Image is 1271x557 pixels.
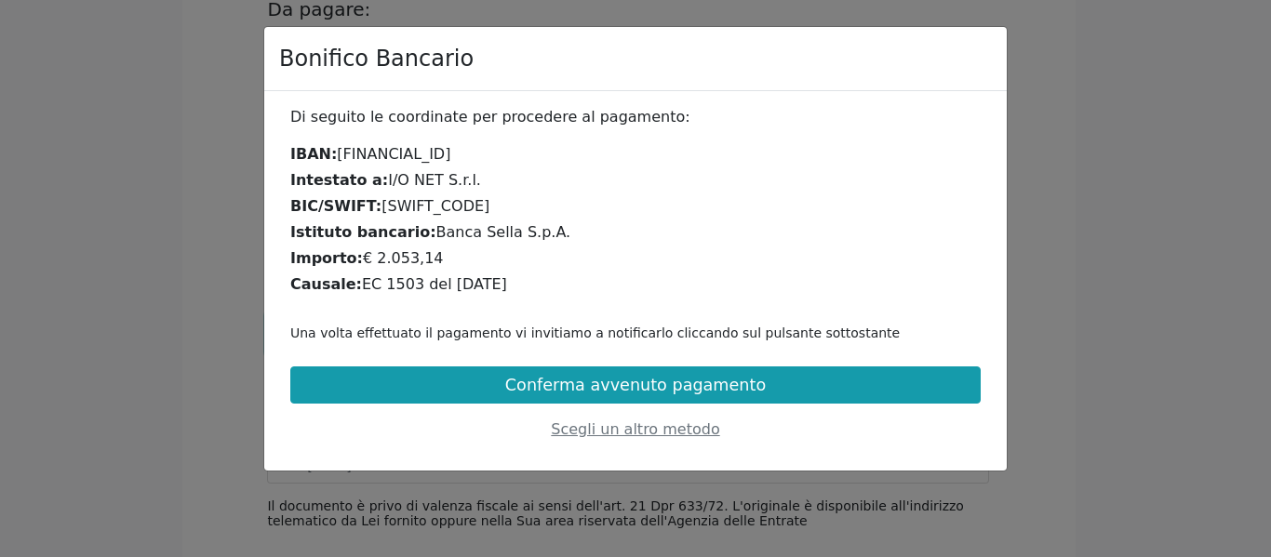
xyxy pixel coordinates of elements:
[290,221,981,244] div: Banca Sella S.p.A.
[290,106,981,128] div: Di seguito le coordinate per procedere al pagamento:
[290,275,362,293] b: Causale:
[290,325,900,340] small: Una volta effettuato il pagamento vi invitiamo a notificarlo cliccando sul pulsante sottostante
[290,145,337,163] b: IBAN:
[290,169,981,192] div: I/O NET S.r.l.
[290,273,981,296] div: EC 1503 del [DATE]
[290,195,981,218] div: [SWIFT_CODE]
[290,249,363,267] b: Importo:
[290,171,388,189] b: Intestato a:
[279,42,474,75] h4: Bonifico Bancario
[290,366,981,404] button: Conferma avvenuto pagamento
[290,247,981,270] div: € 2.053,14
[290,223,436,241] b: Istituto bancario:
[290,143,981,166] div: [FINANCIAL_ID]
[290,197,381,215] b: BIC/SWIFT:
[290,418,981,441] div: Scegli un altro metodo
